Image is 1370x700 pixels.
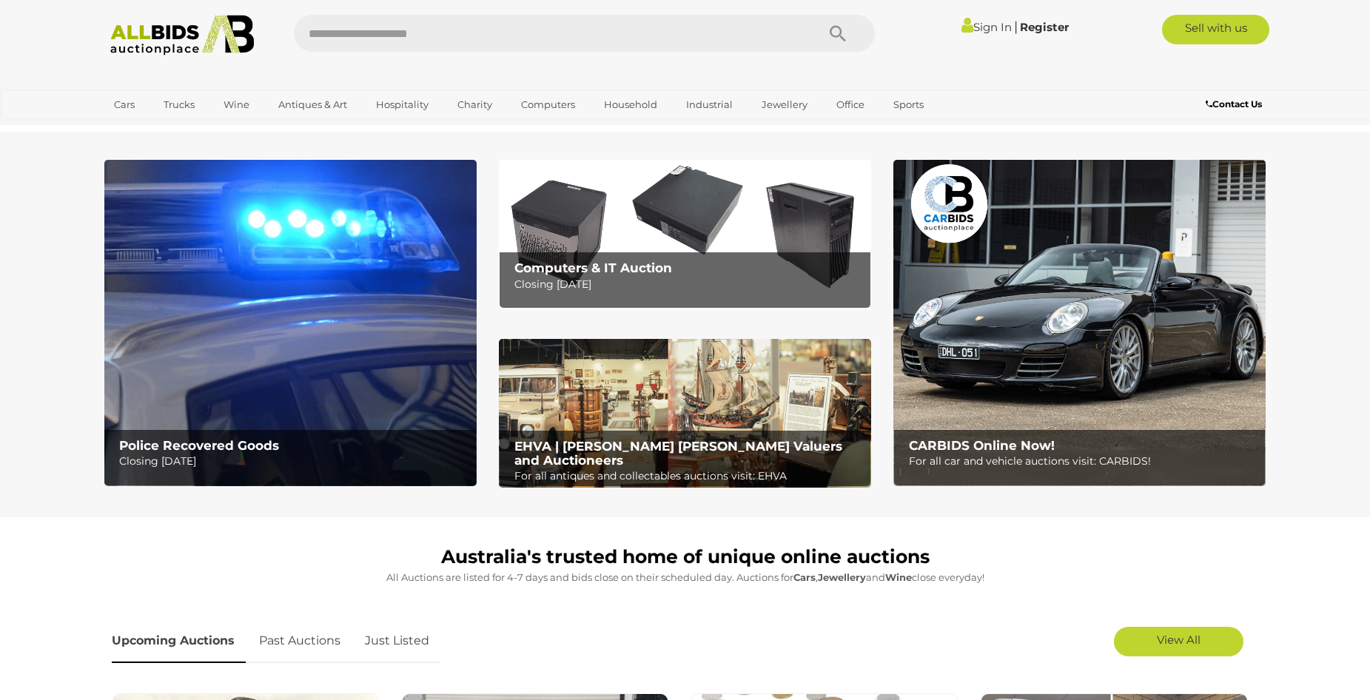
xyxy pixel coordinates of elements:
[909,438,1055,453] b: CARBIDS Online Now!
[1014,18,1018,35] span: |
[154,92,204,117] a: Trucks
[269,92,357,117] a: Antiques & Art
[366,92,438,117] a: Hospitality
[248,619,352,663] a: Past Auctions
[112,547,1259,568] h1: Australia's trusted home of unique online auctions
[793,571,816,583] strong: Cars
[499,339,871,488] img: EHVA | Evans Hastings Valuers and Auctioneers
[214,92,259,117] a: Wine
[514,275,863,294] p: Closing [DATE]
[818,571,866,583] strong: Jewellery
[594,92,667,117] a: Household
[961,20,1012,34] a: Sign In
[1114,627,1243,656] a: View All
[893,160,1266,486] img: CARBIDS Online Now!
[676,92,742,117] a: Industrial
[112,569,1259,586] p: All Auctions are listed for 4-7 days and bids close on their scheduled day. Auctions for , and cl...
[499,160,871,309] img: Computers & IT Auction
[1206,98,1262,110] b: Contact Us
[801,15,875,52] button: Search
[885,571,912,583] strong: Wine
[514,260,672,275] b: Computers & IT Auction
[104,160,477,486] a: Police Recovered Goods Police Recovered Goods Closing [DATE]
[104,92,144,117] a: Cars
[102,15,263,55] img: Allbids.com.au
[827,92,874,117] a: Office
[909,452,1257,471] p: For all car and vehicle auctions visit: CARBIDS!
[511,92,585,117] a: Computers
[119,452,468,471] p: Closing [DATE]
[448,92,502,117] a: Charity
[893,160,1266,486] a: CARBIDS Online Now! CARBIDS Online Now! For all car and vehicle auctions visit: CARBIDS!
[112,619,246,663] a: Upcoming Auctions
[1020,20,1069,34] a: Register
[1162,15,1269,44] a: Sell with us
[884,92,933,117] a: Sports
[752,92,817,117] a: Jewellery
[1157,633,1201,647] span: View All
[514,467,863,485] p: For all antiques and collectables auctions visit: EHVA
[514,439,842,468] b: EHVA | [PERSON_NAME] [PERSON_NAME] Valuers and Auctioneers
[354,619,440,663] a: Just Listed
[119,438,279,453] b: Police Recovered Goods
[104,160,477,486] img: Police Recovered Goods
[499,160,871,309] a: Computers & IT Auction Computers & IT Auction Closing [DATE]
[104,117,229,141] a: [GEOGRAPHIC_DATA]
[1206,96,1266,112] a: Contact Us
[499,339,871,488] a: EHVA | Evans Hastings Valuers and Auctioneers EHVA | [PERSON_NAME] [PERSON_NAME] Valuers and Auct...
